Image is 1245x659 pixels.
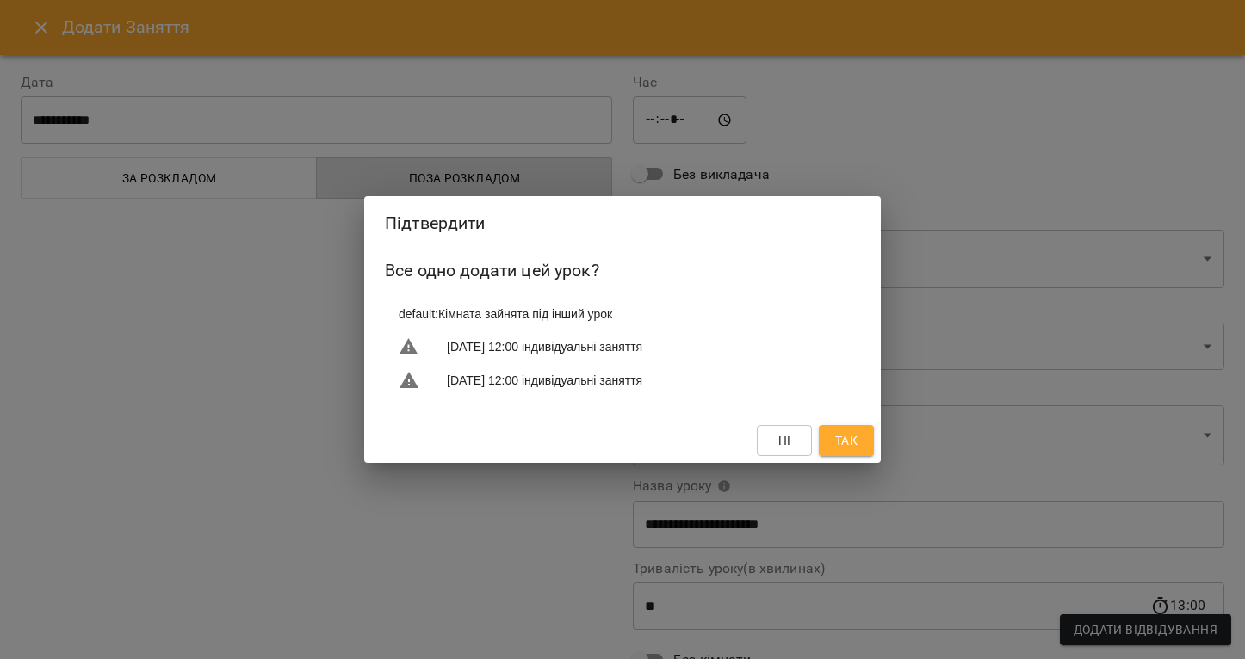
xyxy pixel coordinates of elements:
[385,363,860,397] li: [DATE] 12:00 індивідуальні заняття
[835,430,858,451] span: Так
[757,425,812,456] button: Ні
[385,257,860,284] h6: Все одно додати цей урок?
[819,425,874,456] button: Так
[385,210,860,237] h2: Підтвердити
[385,329,860,364] li: [DATE] 12:00 індивідуальні заняття
[385,299,860,329] li: default : Кімната зайнята під інший урок
[778,430,791,451] span: Ні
